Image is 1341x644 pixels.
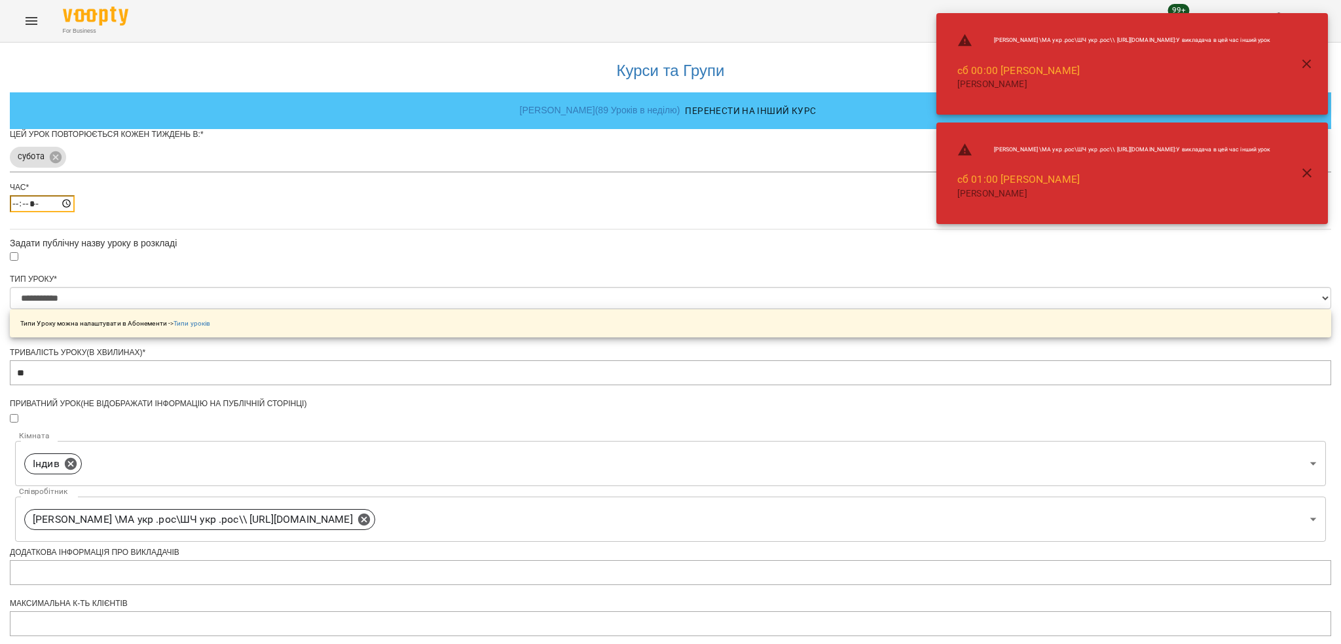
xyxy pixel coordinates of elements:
[10,398,1331,409] div: Приватний урок(не відображати інформацію на публічній сторінці)
[10,147,66,168] div: субота
[10,182,1331,193] div: Час
[957,187,1271,200] p: [PERSON_NAME]
[520,105,680,115] a: [PERSON_NAME] ( 89 Уроків в неділю )
[10,347,1331,358] div: Тривалість уроку(в хвилинах)
[63,7,128,26] img: Voopty Logo
[20,318,210,328] p: Типи Уроку можна налаштувати в Абонементи ->
[957,64,1080,77] a: сб 00:00 [PERSON_NAME]
[957,173,1080,185] a: сб 01:00 [PERSON_NAME]
[947,28,1281,54] li: [PERSON_NAME] \МА укр .рос\ШЧ укр .рос\\ [URL][DOMAIN_NAME] : У викладача в цей час інший урок
[24,509,375,530] div: [PERSON_NAME] \МА укр .рос\ШЧ укр .рос\\ [URL][DOMAIN_NAME]
[685,103,816,119] span: Перенести на інший курс
[1168,4,1190,17] span: 99+
[10,598,1331,609] div: Максимальна к-ть клієнтів
[10,129,1331,140] div: Цей урок повторюється кожен тиждень в:
[33,512,353,527] p: [PERSON_NAME] \МА укр .рос\ШЧ укр .рос\\ [URL][DOMAIN_NAME]
[10,237,1331,250] div: Задати публічну назву уроку в розкладі
[15,497,1326,542] div: [PERSON_NAME] \МА укр .рос\ШЧ укр .рос\\ [URL][DOMAIN_NAME]
[15,441,1326,486] div: Індив
[63,27,128,35] span: For Business
[16,62,1325,79] h3: Курси та Групи
[957,78,1271,91] p: [PERSON_NAME]
[10,143,1331,172] div: субота
[174,320,210,327] a: Типи уроків
[33,456,60,472] p: Індив
[947,137,1281,163] li: [PERSON_NAME] \МА укр .рос\ШЧ укр .рос\\ [URL][DOMAIN_NAME] : У викладача в цей час інший урок
[10,547,1331,558] div: Додаткова інформація про викладачів
[10,151,52,163] span: субота
[680,99,821,123] button: Перенести на інший курс
[24,453,82,474] div: Індив
[16,5,47,37] button: Menu
[10,274,1331,285] div: Тип Уроку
